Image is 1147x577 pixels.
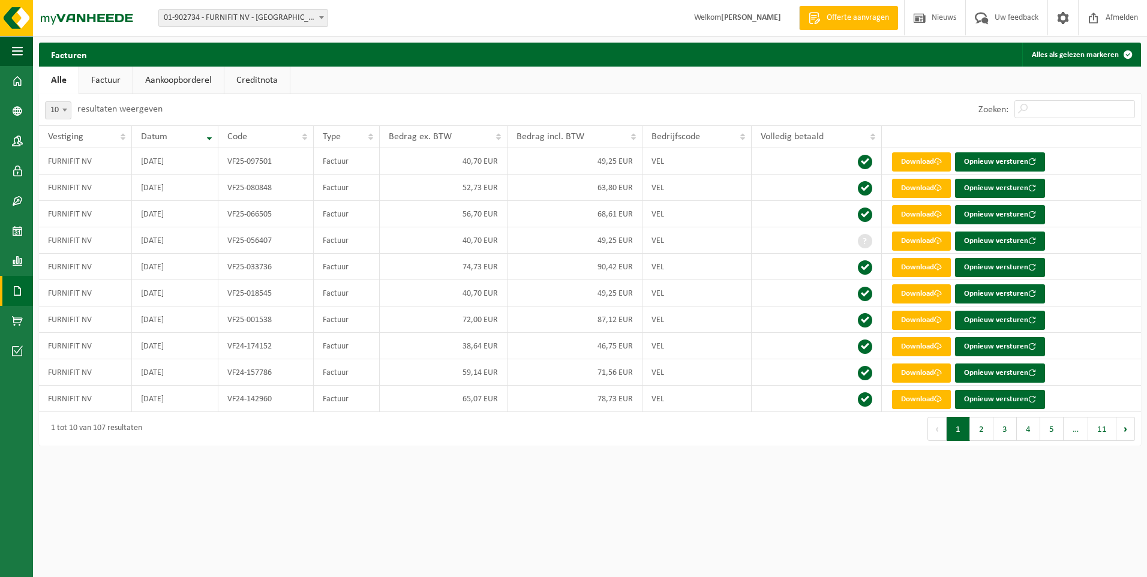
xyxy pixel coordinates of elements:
td: VEL [642,201,752,227]
button: Opnieuw versturen [955,311,1045,330]
td: VF25-097501 [218,148,314,175]
td: [DATE] [132,227,218,254]
td: 56,70 EUR [380,201,508,227]
a: Download [892,258,951,277]
td: FURNIFIT NV [39,306,132,333]
td: Factuur [314,201,380,227]
button: Alles als gelezen markeren [1022,43,1140,67]
label: Zoeken: [978,105,1008,115]
td: [DATE] [132,201,218,227]
span: Bedrag ex. BTW [389,132,452,142]
a: Download [892,205,951,224]
td: 68,61 EUR [508,201,642,227]
div: 1 tot 10 van 107 resultaten [45,418,142,440]
td: 38,64 EUR [380,333,508,359]
a: Download [892,179,951,198]
td: 49,25 EUR [508,280,642,306]
span: Bedrag incl. BTW [517,132,584,142]
button: 11 [1088,417,1116,441]
td: VF25-066505 [218,201,314,227]
td: 90,42 EUR [508,254,642,280]
a: Offerte aanvragen [799,6,898,30]
td: VF25-018545 [218,280,314,306]
span: Volledig betaald [761,132,824,142]
td: FURNIFIT NV [39,148,132,175]
button: Opnieuw versturen [955,258,1045,277]
a: Creditnota [224,67,290,94]
button: Opnieuw versturen [955,205,1045,224]
td: Factuur [314,306,380,333]
td: Factuur [314,254,380,280]
td: [DATE] [132,386,218,412]
a: Download [892,284,951,303]
td: VF24-174152 [218,333,314,359]
td: 40,70 EUR [380,148,508,175]
td: 74,73 EUR [380,254,508,280]
a: Download [892,152,951,172]
td: 63,80 EUR [508,175,642,201]
td: Factuur [314,175,380,201]
td: VEL [642,148,752,175]
button: Opnieuw versturen [955,363,1045,383]
button: Opnieuw versturen [955,152,1045,172]
button: Opnieuw versturen [955,232,1045,251]
td: [DATE] [132,148,218,175]
td: 52,73 EUR [380,175,508,201]
td: FURNIFIT NV [39,333,132,359]
span: Bedrijfscode [651,132,700,142]
td: VEL [642,386,752,412]
td: VEL [642,175,752,201]
button: 5 [1040,417,1064,441]
button: 3 [993,417,1017,441]
td: Factuur [314,359,380,386]
button: Next [1116,417,1135,441]
button: Previous [927,417,947,441]
td: VEL [642,359,752,386]
td: VEL [642,306,752,333]
td: VEL [642,254,752,280]
td: FURNIFIT NV [39,254,132,280]
td: VF24-142960 [218,386,314,412]
td: VF25-033736 [218,254,314,280]
span: Vestiging [48,132,83,142]
td: 49,25 EUR [508,227,642,254]
td: VF25-080848 [218,175,314,201]
td: FURNIFIT NV [39,280,132,306]
td: 46,75 EUR [508,333,642,359]
td: VEL [642,280,752,306]
td: [DATE] [132,280,218,306]
td: Factuur [314,386,380,412]
td: 49,25 EUR [508,148,642,175]
td: FURNIFIT NV [39,227,132,254]
button: Opnieuw versturen [955,179,1045,198]
td: [DATE] [132,359,218,386]
span: 01-902734 - FURNIFIT NV - DESTELBERGEN [158,9,328,27]
a: Download [892,390,951,409]
td: 78,73 EUR [508,386,642,412]
a: Download [892,232,951,251]
a: Alle [39,67,79,94]
td: FURNIFIT NV [39,359,132,386]
td: VEL [642,333,752,359]
a: Download [892,311,951,330]
span: … [1064,417,1088,441]
span: 10 [46,102,71,119]
h2: Facturen [39,43,99,66]
td: VF25-056407 [218,227,314,254]
strong: [PERSON_NAME] [721,13,781,22]
span: Code [227,132,247,142]
td: Factuur [314,227,380,254]
a: Download [892,363,951,383]
td: 59,14 EUR [380,359,508,386]
td: [DATE] [132,333,218,359]
td: 40,70 EUR [380,227,508,254]
td: VF25-001538 [218,306,314,333]
td: 65,07 EUR [380,386,508,412]
a: Factuur [79,67,133,94]
td: FURNIFIT NV [39,386,132,412]
td: 87,12 EUR [508,306,642,333]
button: 2 [970,417,993,441]
button: Opnieuw versturen [955,284,1045,303]
span: 10 [45,101,71,119]
td: VF24-157786 [218,359,314,386]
